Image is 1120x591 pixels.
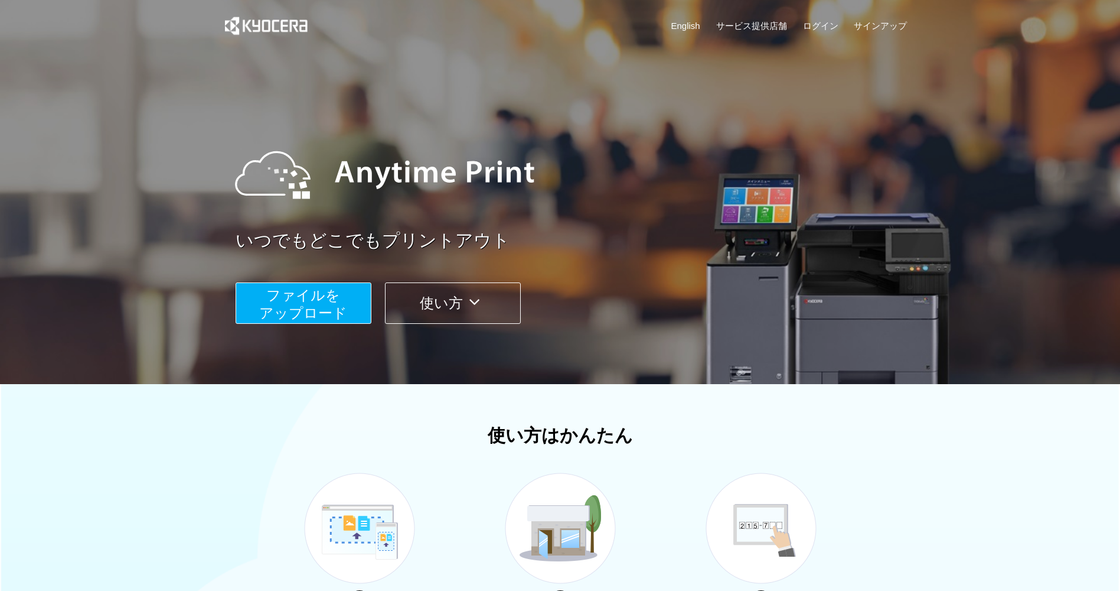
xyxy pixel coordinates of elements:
[803,20,838,32] a: ログイン
[259,287,347,321] span: ファイルを ​​アップロード
[236,228,915,254] a: いつでもどこでもプリントアウト
[716,20,787,32] a: サービス提供店舗
[385,282,521,324] button: 使い方
[236,282,371,324] button: ファイルを​​アップロード
[854,20,907,32] a: サインアップ
[671,20,700,32] a: English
